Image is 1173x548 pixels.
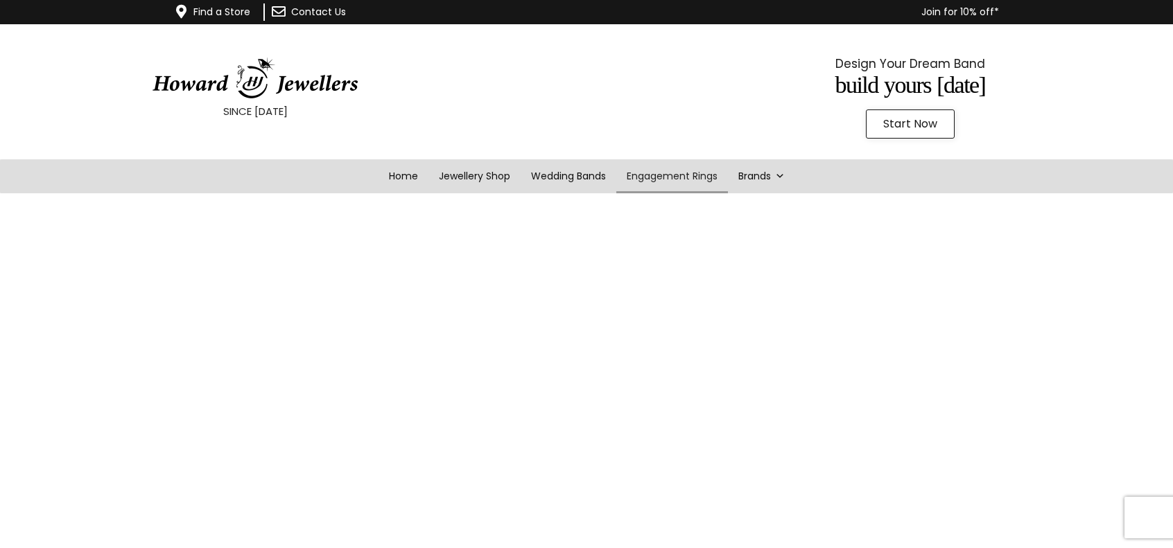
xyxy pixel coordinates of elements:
p: Join for 10% off* [428,3,999,21]
a: Find a Store [193,5,250,19]
span: Start Now [883,118,937,130]
p: SINCE [DATE] [35,103,476,121]
a: Contact Us [291,5,346,19]
a: Wedding Bands [521,159,616,193]
a: Start Now [866,109,955,139]
span: Build Yours [DATE] [835,72,986,98]
a: Jewellery Shop [428,159,521,193]
a: Home [379,159,428,193]
a: Engagement Rings [616,159,728,193]
a: Brands [728,159,795,193]
img: HowardJewellersLogo-04 [151,58,359,99]
p: Design Your Dream Band [690,53,1131,74]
